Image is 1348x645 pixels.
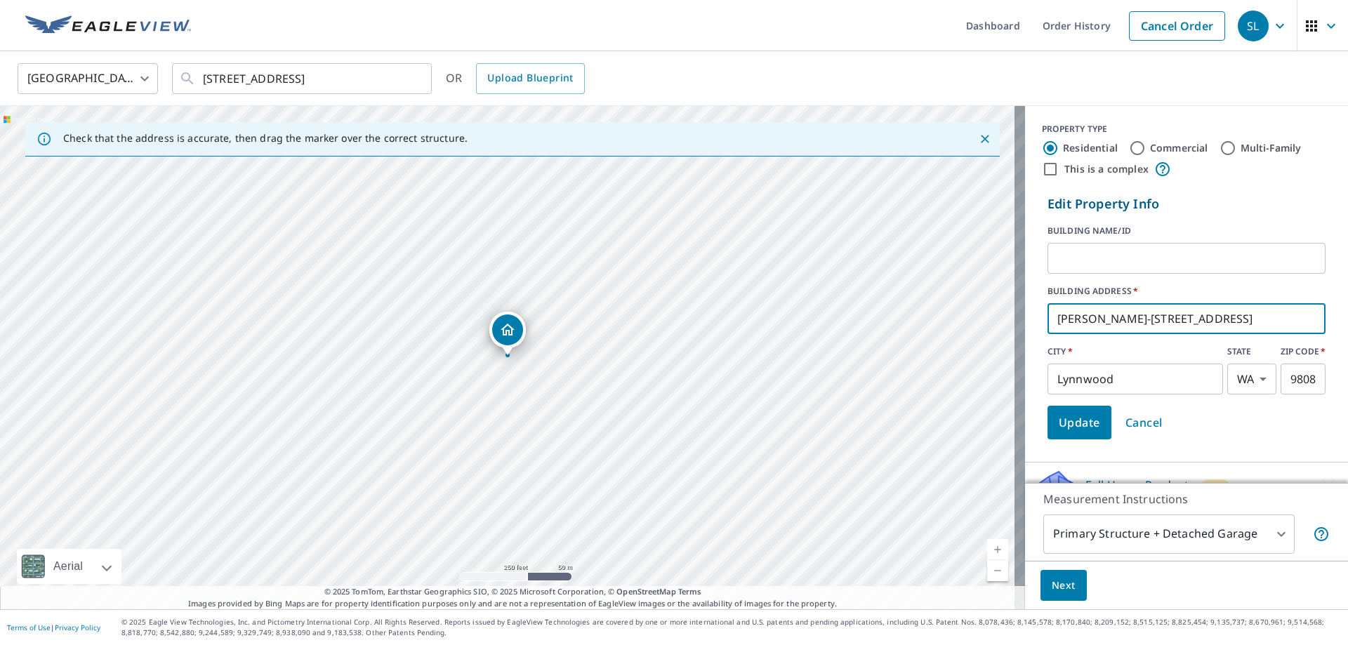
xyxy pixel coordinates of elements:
[63,132,468,145] p: Check that the address is accurate, then drag the marker over the correct structure.
[976,130,994,148] button: Close
[1048,194,1326,213] p: Edit Property Info
[18,59,158,98] div: [GEOGRAPHIC_DATA]
[203,59,403,98] input: Search by address or latitude-longitude
[7,623,100,632] p: |
[1064,162,1149,176] label: This is a complex
[616,586,675,597] a: OpenStreetMap
[7,623,51,632] a: Terms of Use
[1043,491,1330,507] p: Measurement Instructions
[17,549,121,584] div: Aerial
[1227,345,1276,358] label: STATE
[678,586,701,597] a: Terms
[1048,285,1326,298] label: BUILDING ADDRESS
[1042,123,1331,135] div: PROPERTY TYPE
[121,617,1341,638] p: © 2025 Eagle View Technologies, Inc. and Pictometry International Corp. All Rights Reserved. Repo...
[1048,345,1223,358] label: CITY
[1125,413,1163,432] span: Cancel
[1063,141,1118,155] label: Residential
[446,63,585,94] div: OR
[1048,225,1326,237] label: BUILDING NAME/ID
[55,623,100,632] a: Privacy Policy
[1207,481,1224,492] span: New
[1043,514,1295,554] div: Primary Structure + Detached Garage
[987,560,1008,581] a: Current Level 17, Zoom Out
[1114,406,1174,439] button: Cancel
[49,549,87,584] div: Aerial
[1241,141,1302,155] label: Multi-Family
[489,312,526,355] div: Dropped pin, building 1, Residential property, 2202 Oak Rd Lynnwood, WA 98087
[987,539,1008,560] a: Current Level 17, Zoom In
[1129,11,1225,41] a: Cancel Order
[1150,141,1208,155] label: Commercial
[1052,577,1076,594] span: Next
[1238,11,1269,41] div: SL
[1313,526,1330,543] span: Your report will include the primary structure and a detached garage if one exists.
[1237,373,1254,386] em: WA
[1227,364,1276,394] div: WA
[1040,570,1087,601] button: Next
[476,63,584,94] a: Upload Blueprint
[1281,345,1326,358] label: ZIP CODE
[487,69,573,87] span: Upload Blueprint
[1036,468,1337,502] div: Full House ProductsNew
[1059,413,1100,432] span: Update
[324,586,701,598] span: © 2025 TomTom, Earthstar Geographics SIO, © 2025 Microsoft Corporation, ©
[1048,406,1111,439] button: Update
[1085,477,1194,493] p: Full House Products
[25,15,191,36] img: EV Logo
